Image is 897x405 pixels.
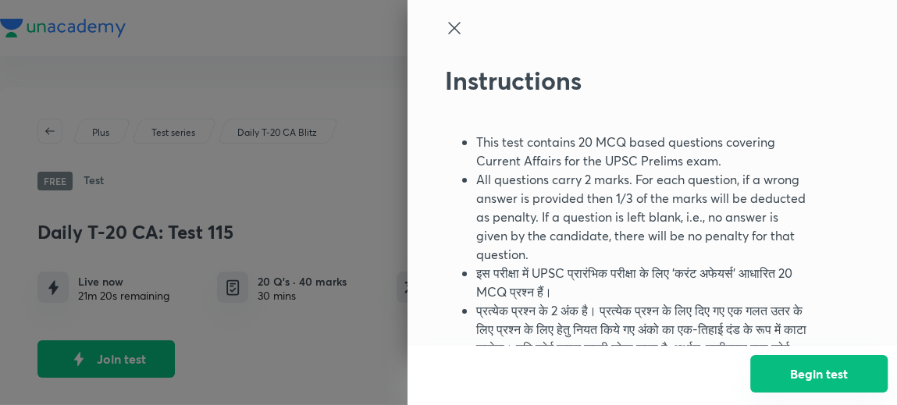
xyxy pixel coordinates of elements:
li: प्रत्येक प्रश्न के 2 अंक है। प्रत्येक प्रश्न के लिए दिए गए एक गलत उतर के लिए प्रश्न के लिए हेतु न... [476,301,807,376]
button: Begin test [750,355,888,393]
li: इस परीक्षा में UPSC प्रारंभिक परीक्षा के लिए 'करंट अफेयर्स' आधारित 20 MCQ प्रश्न हैं। [476,264,807,301]
li: All questions carry 2 marks. For each question, if a wrong answer is provided then 1/3 of the mar... [476,170,807,264]
li: This test contains 20 MCQ based questions covering Current Affairs for the UPSC Prelims exam. [476,133,807,170]
h2: Instructions [445,66,807,95]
